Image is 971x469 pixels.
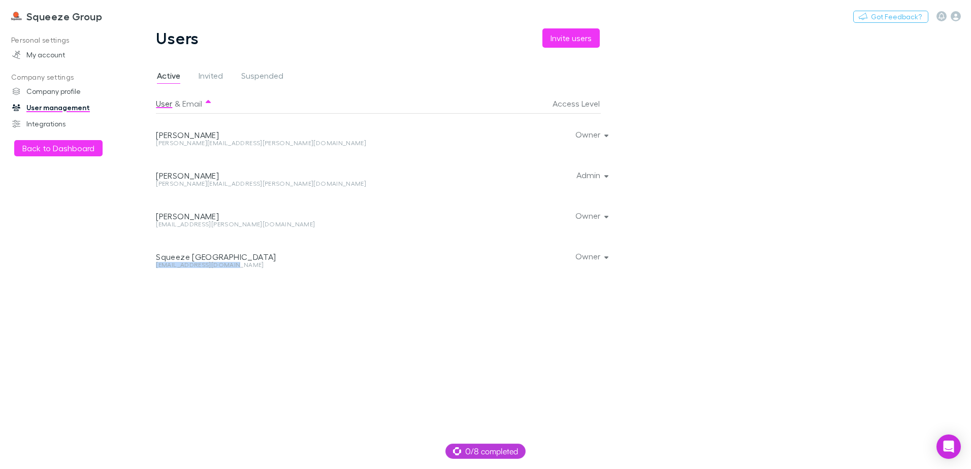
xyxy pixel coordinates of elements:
[542,28,600,48] button: Invite users
[567,249,615,263] button: Owner
[199,71,223,84] span: Invited
[2,83,137,99] a: Company profile
[156,28,199,48] h1: Users
[156,93,437,114] div: &
[156,262,437,268] div: [EMAIL_ADDRESS][DOMAIN_NAME]
[2,34,137,47] p: Personal settings
[10,10,22,22] img: Squeeze Group's Logo
[2,71,137,84] p: Company settings
[156,93,172,114] button: User
[567,209,615,223] button: Owner
[156,221,437,227] div: [EMAIL_ADDRESS][PERSON_NAME][DOMAIN_NAME]
[156,211,437,221] div: [PERSON_NAME]
[156,252,437,262] div: Squeeze [GEOGRAPHIC_DATA]
[156,171,437,181] div: [PERSON_NAME]
[26,10,102,22] h3: Squeeze Group
[14,140,103,156] button: Back to Dashboard
[156,130,437,140] div: [PERSON_NAME]
[156,140,437,146] div: [PERSON_NAME][EMAIL_ADDRESS][PERSON_NAME][DOMAIN_NAME]
[157,71,180,84] span: Active
[2,47,137,63] a: My account
[936,434,961,459] div: Open Intercom Messenger
[156,181,437,187] div: [PERSON_NAME][EMAIL_ADDRESS][PERSON_NAME][DOMAIN_NAME]
[4,4,108,28] a: Squeeze Group
[553,93,612,114] button: Access Level
[241,71,283,84] span: Suspended
[853,11,928,23] button: Got Feedback?
[182,93,202,114] button: Email
[567,127,615,142] button: Owner
[2,116,137,132] a: Integrations
[2,99,137,116] a: User management
[568,168,615,182] button: Admin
